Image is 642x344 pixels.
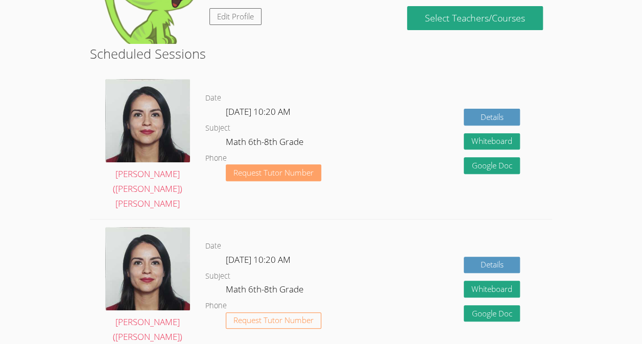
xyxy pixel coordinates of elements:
[226,254,291,265] span: [DATE] 10:20 AM
[205,270,230,283] dt: Subject
[407,6,542,30] a: Select Teachers/Courses
[90,44,552,63] h2: Scheduled Sessions
[205,92,221,105] dt: Date
[209,8,261,25] a: Edit Profile
[226,312,321,329] button: Request Tutor Number
[226,106,291,117] span: [DATE] 10:20 AM
[464,281,520,298] button: Whiteboard
[205,240,221,253] dt: Date
[464,257,520,274] a: Details
[105,79,190,211] a: [PERSON_NAME] ([PERSON_NAME]) [PERSON_NAME]
[464,109,520,126] a: Details
[105,79,190,162] img: picture.jpeg
[205,122,230,135] dt: Subject
[233,169,314,177] span: Request Tutor Number
[233,316,314,324] span: Request Tutor Number
[464,305,520,322] a: Google Doc
[226,282,305,300] dd: Math 6th-8th Grade
[205,300,227,312] dt: Phone
[205,152,227,165] dt: Phone
[226,164,321,181] button: Request Tutor Number
[105,227,190,310] img: picture.jpeg
[464,157,520,174] a: Google Doc
[226,135,305,152] dd: Math 6th-8th Grade
[464,133,520,150] button: Whiteboard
